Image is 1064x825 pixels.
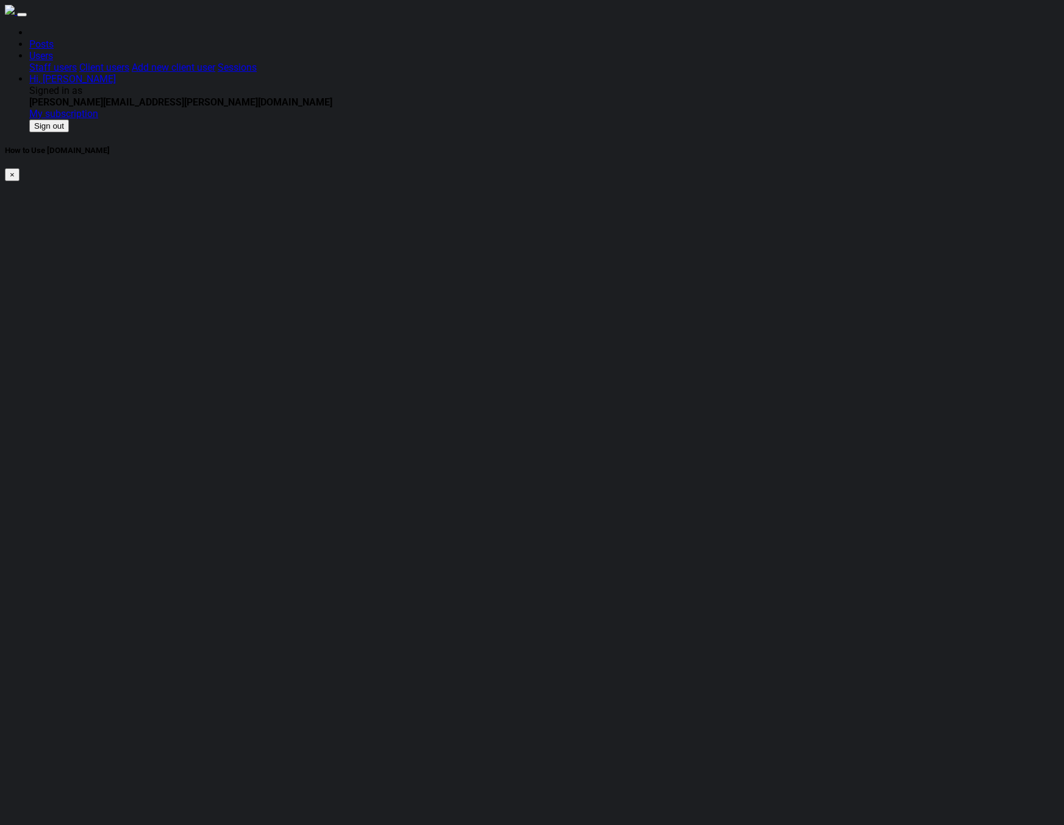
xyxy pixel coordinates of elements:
[132,62,215,73] a: Add new client user
[29,38,54,50] a: Posts
[10,170,15,179] span: ×
[29,73,116,85] a: Hi, [PERSON_NAME]
[29,96,332,108] b: [PERSON_NAME][EMAIL_ADDRESS][PERSON_NAME][DOMAIN_NAME]
[29,62,1059,73] div: Users
[29,85,1059,108] div: Signed in as
[218,62,257,73] a: Sessions
[79,62,129,73] a: Client users
[29,120,69,132] button: Sign out
[5,146,1059,155] h5: How to Use [DOMAIN_NAME]
[29,50,53,62] a: Users
[29,85,1059,132] div: Users
[17,13,27,16] button: Toggle navigation
[5,5,15,15] img: sparktrade.png
[29,62,77,73] a: Staff users
[5,168,20,181] button: ×
[29,108,98,120] a: My subscription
